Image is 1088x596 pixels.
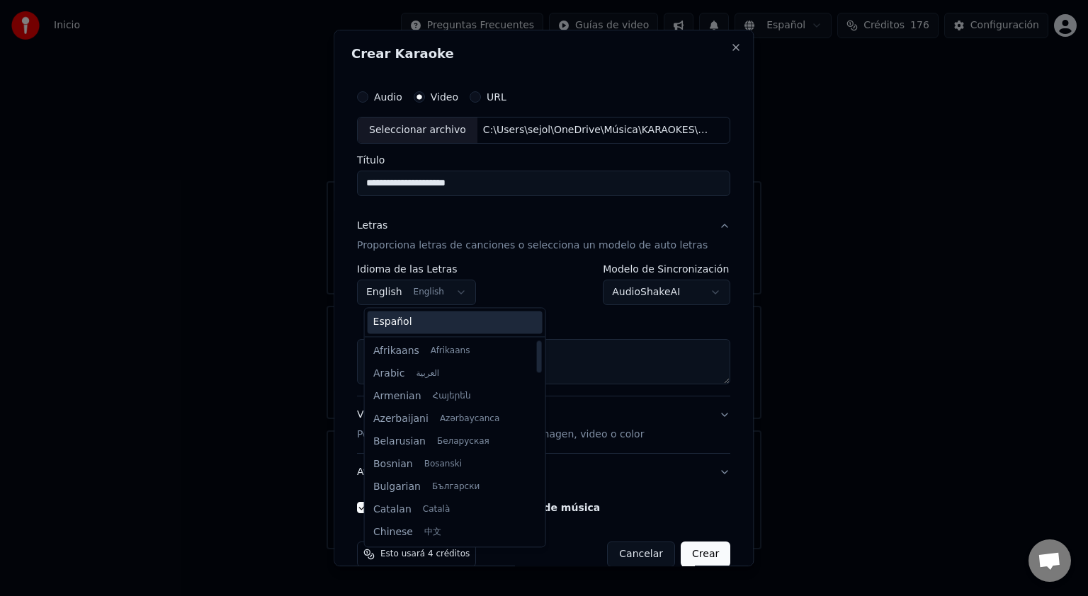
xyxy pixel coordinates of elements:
span: Afrikaans [373,344,419,358]
span: Bosnian [373,457,413,471]
span: Беларуская [437,436,489,447]
span: Belarusian [373,435,426,449]
span: Armenian [373,389,421,403]
span: العربية [416,368,439,379]
span: Chinese [373,525,413,539]
span: Հայերեն [432,391,470,402]
span: Bosanski [424,459,461,470]
span: Arabic [373,367,404,381]
span: Español [373,315,412,329]
span: 中文 [424,527,441,538]
span: Català [422,504,449,515]
span: Български [432,481,480,493]
span: Azerbaijani [373,412,429,426]
span: Afrikaans [430,345,470,357]
span: Catalan [373,503,412,517]
span: Azərbaycanca [439,413,499,425]
span: Bulgarian [373,480,421,494]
